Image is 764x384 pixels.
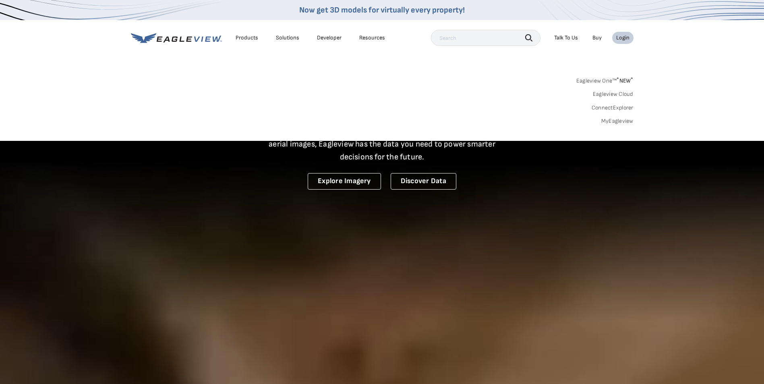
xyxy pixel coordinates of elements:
[554,34,578,41] div: Talk To Us
[236,34,258,41] div: Products
[259,125,505,163] p: A new era starts here. Built on more than 3.5 billion high-resolution aerial images, Eagleview ha...
[617,77,633,84] span: NEW
[601,118,634,125] a: MyEagleview
[616,34,629,41] div: Login
[276,34,299,41] div: Solutions
[391,173,456,190] a: Discover Data
[593,91,634,98] a: Eagleview Cloud
[359,34,385,41] div: Resources
[592,104,634,111] a: ConnectExplorer
[308,173,381,190] a: Explore Imagery
[299,5,465,15] a: Now get 3D models for virtually every property!
[317,34,342,41] a: Developer
[592,34,602,41] a: Buy
[431,30,540,46] input: Search
[576,75,634,84] a: Eagleview One™*NEW*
